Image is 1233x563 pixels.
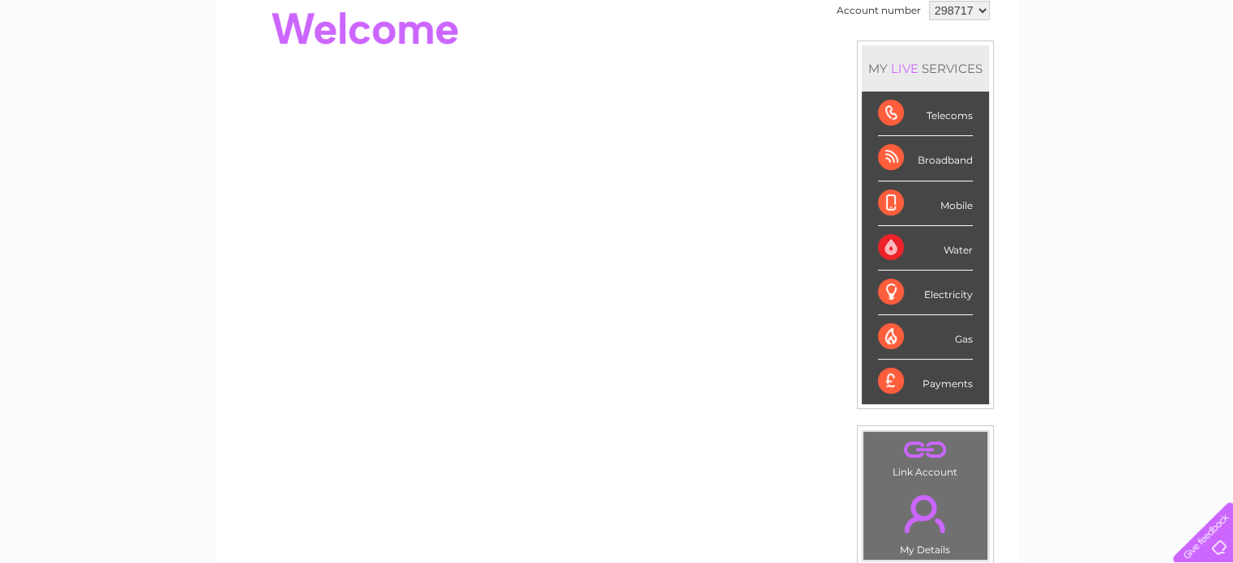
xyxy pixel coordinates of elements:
[863,431,988,482] td: Link Account
[988,69,1024,81] a: Energy
[1125,69,1165,81] a: Contact
[878,136,973,181] div: Broadband
[888,61,922,76] div: LIVE
[927,8,1039,28] a: 0333 014 3131
[863,481,988,561] td: My Details
[878,360,973,403] div: Payments
[867,436,983,464] a: .
[878,181,973,226] div: Mobile
[878,226,973,271] div: Water
[948,69,978,81] a: Water
[234,9,1000,79] div: Clear Business is a trading name of Verastar Limited (registered in [GEOGRAPHIC_DATA] No. 3667643...
[878,271,973,315] div: Electricity
[867,485,983,542] a: .
[1092,69,1115,81] a: Blog
[1179,69,1218,81] a: Log out
[878,92,973,136] div: Telecoms
[43,42,126,92] img: logo.png
[862,45,989,92] div: MY SERVICES
[1034,69,1082,81] a: Telecoms
[878,315,973,360] div: Gas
